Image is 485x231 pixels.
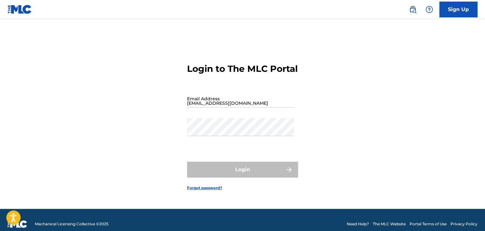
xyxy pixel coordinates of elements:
img: logo [8,220,27,228]
span: Mechanical Licensing Collective © 2025 [35,221,108,227]
a: Privacy Policy [450,221,477,227]
a: Need Help? [347,221,369,227]
iframe: Chat Widget [453,201,485,231]
a: Sign Up [439,2,477,17]
a: Public Search [406,3,419,16]
img: help [425,6,433,13]
div: Help [423,3,436,16]
a: Portal Terms of Use [410,221,447,227]
h3: Login to The MLC Portal [187,63,298,74]
img: search [409,6,417,13]
a: Forgot password? [187,185,222,191]
a: The MLC Website [373,221,406,227]
img: MLC Logo [8,5,32,14]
